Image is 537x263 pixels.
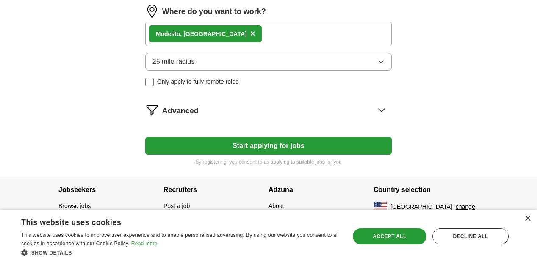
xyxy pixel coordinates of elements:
span: Advanced [162,105,199,117]
div: This website uses cookies [21,215,319,227]
div: o, [GEOGRAPHIC_DATA] [156,30,247,38]
a: Browse jobs [58,203,91,209]
label: Where do you want to work? [162,6,266,17]
button: change [456,203,475,211]
input: Only apply to fully remote roles [145,78,154,86]
img: filter [145,103,159,117]
img: US flag [374,202,387,212]
span: Only apply to fully remote roles [157,77,238,86]
p: By registering, you consent to us applying to suitable jobs for you [145,158,392,166]
span: This website uses cookies to improve user experience and to enable personalised advertising. By u... [21,232,339,247]
a: About [268,203,284,209]
div: Close [524,216,531,222]
span: [GEOGRAPHIC_DATA] [390,203,452,211]
div: Show details [21,248,340,257]
div: Decline all [432,228,509,244]
span: 25 mile radius [152,57,195,67]
div: Accept all [353,228,426,244]
button: 25 mile radius [145,53,392,71]
button: × [250,27,255,40]
span: Show details [31,250,72,256]
strong: Modest [156,30,177,37]
a: Post a job [163,203,190,209]
span: × [250,29,255,38]
a: Read more, opens a new window [131,241,158,247]
img: location.png [145,5,159,18]
button: Start applying for jobs [145,137,392,155]
h4: Country selection [374,178,479,202]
